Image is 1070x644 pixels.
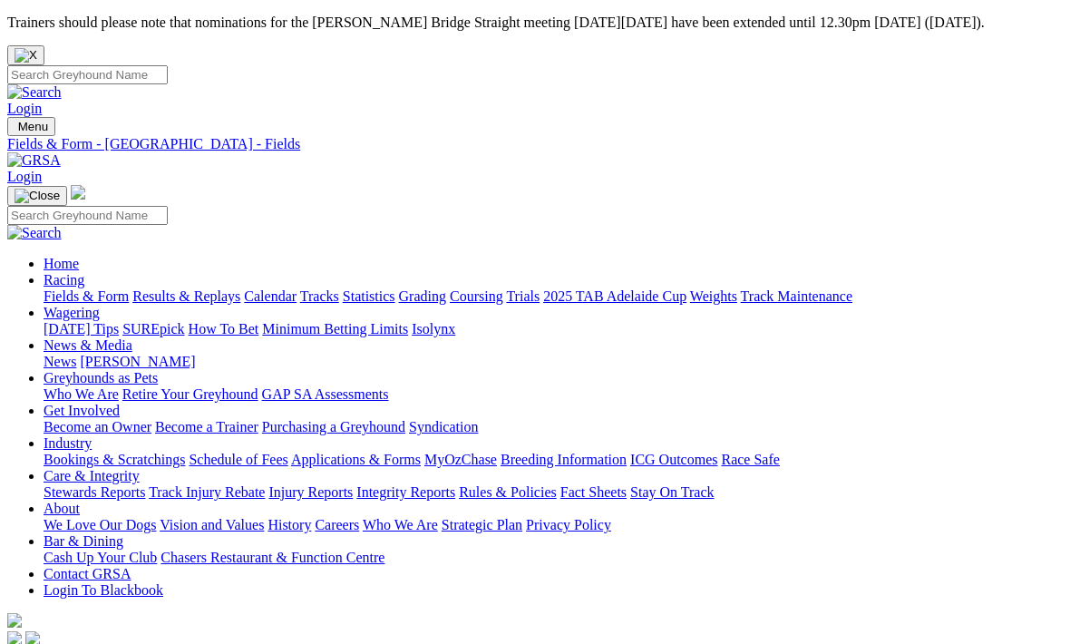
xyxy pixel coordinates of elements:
a: Track Injury Rebate [149,484,265,500]
a: Tracks [300,288,339,304]
img: Search [7,225,62,241]
a: Bookings & Scratchings [44,452,185,467]
div: Racing [44,288,1063,305]
a: GAP SA Assessments [262,386,389,402]
a: Breeding Information [501,452,627,467]
a: Statistics [343,288,395,304]
a: ICG Outcomes [630,452,717,467]
span: Menu [18,120,48,133]
div: News & Media [44,354,1063,370]
a: Fields & Form [44,288,129,304]
a: How To Bet [189,321,259,337]
div: Greyhounds as Pets [44,386,1063,403]
a: Injury Reports [268,484,353,500]
a: Login [7,101,42,116]
a: Weights [690,288,737,304]
a: Stewards Reports [44,484,145,500]
a: Privacy Policy [526,517,611,532]
a: Grading [399,288,446,304]
img: logo-grsa-white.png [71,185,85,200]
a: Industry [44,435,92,451]
a: Contact GRSA [44,566,131,581]
div: About [44,517,1063,533]
a: About [44,501,80,516]
a: Applications & Forms [291,452,421,467]
a: Become a Trainer [155,419,258,434]
a: Integrity Reports [356,484,455,500]
a: Become an Owner [44,419,151,434]
a: Retire Your Greyhound [122,386,258,402]
a: News & Media [44,337,132,353]
a: History [267,517,311,532]
a: Bar & Dining [44,533,123,549]
a: [PERSON_NAME] [80,354,195,369]
button: Close [7,45,44,65]
div: Wagering [44,321,1063,337]
a: Racing [44,272,84,288]
img: Search [7,84,62,101]
input: Search [7,65,168,84]
a: Greyhounds as Pets [44,370,158,385]
a: Schedule of Fees [189,452,287,467]
div: Industry [44,452,1063,468]
a: [DATE] Tips [44,321,119,337]
a: Stay On Track [630,484,714,500]
a: Trials [506,288,540,304]
a: Rules & Policies [459,484,557,500]
p: Trainers should please note that nominations for the [PERSON_NAME] Bridge Straight meeting [DATE]... [7,15,1063,31]
a: MyOzChase [424,452,497,467]
a: Track Maintenance [741,288,852,304]
a: SUREpick [122,321,184,337]
a: Calendar [244,288,297,304]
img: X [15,48,37,63]
a: Strategic Plan [442,517,522,532]
a: Who We Are [44,386,119,402]
img: logo-grsa-white.png [7,613,22,628]
a: Vision and Values [160,517,264,532]
input: Search [7,206,168,225]
a: News [44,354,76,369]
a: Purchasing a Greyhound [262,419,405,434]
a: Home [44,256,79,271]
a: Race Safe [721,452,779,467]
a: Careers [315,517,359,532]
a: Coursing [450,288,503,304]
a: Cash Up Your Club [44,550,157,565]
a: Fact Sheets [560,484,627,500]
a: Chasers Restaurant & Function Centre [160,550,384,565]
a: Syndication [409,419,478,434]
a: Results & Replays [132,288,240,304]
div: Care & Integrity [44,484,1063,501]
button: Toggle navigation [7,186,67,206]
a: We Love Our Dogs [44,517,156,532]
a: 2025 TAB Adelaide Cup [543,288,686,304]
a: Fields & Form - [GEOGRAPHIC_DATA] - Fields [7,136,1063,152]
a: Isolynx [412,321,455,337]
div: Get Involved [44,419,1063,435]
img: GRSA [7,152,61,169]
div: Bar & Dining [44,550,1063,566]
a: Get Involved [44,403,120,418]
a: Care & Integrity [44,468,140,483]
button: Toggle navigation [7,117,55,136]
a: Who We Are [363,517,438,532]
a: Minimum Betting Limits [262,321,408,337]
a: Login To Blackbook [44,582,163,598]
a: Login [7,169,42,184]
img: Close [15,189,60,203]
a: Wagering [44,305,100,320]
